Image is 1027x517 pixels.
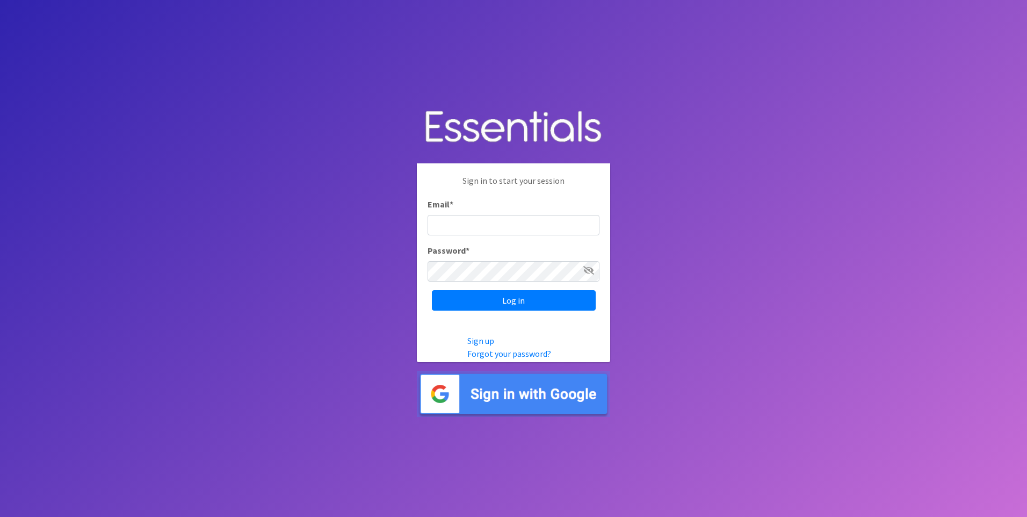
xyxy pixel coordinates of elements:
[450,199,453,210] abbr: required
[467,335,494,346] a: Sign up
[467,348,551,359] a: Forgot your password?
[417,100,610,155] img: Human Essentials
[417,371,610,418] img: Sign in with Google
[428,174,599,198] p: Sign in to start your session
[432,290,596,311] input: Log in
[428,244,469,257] label: Password
[466,245,469,256] abbr: required
[428,198,453,211] label: Email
